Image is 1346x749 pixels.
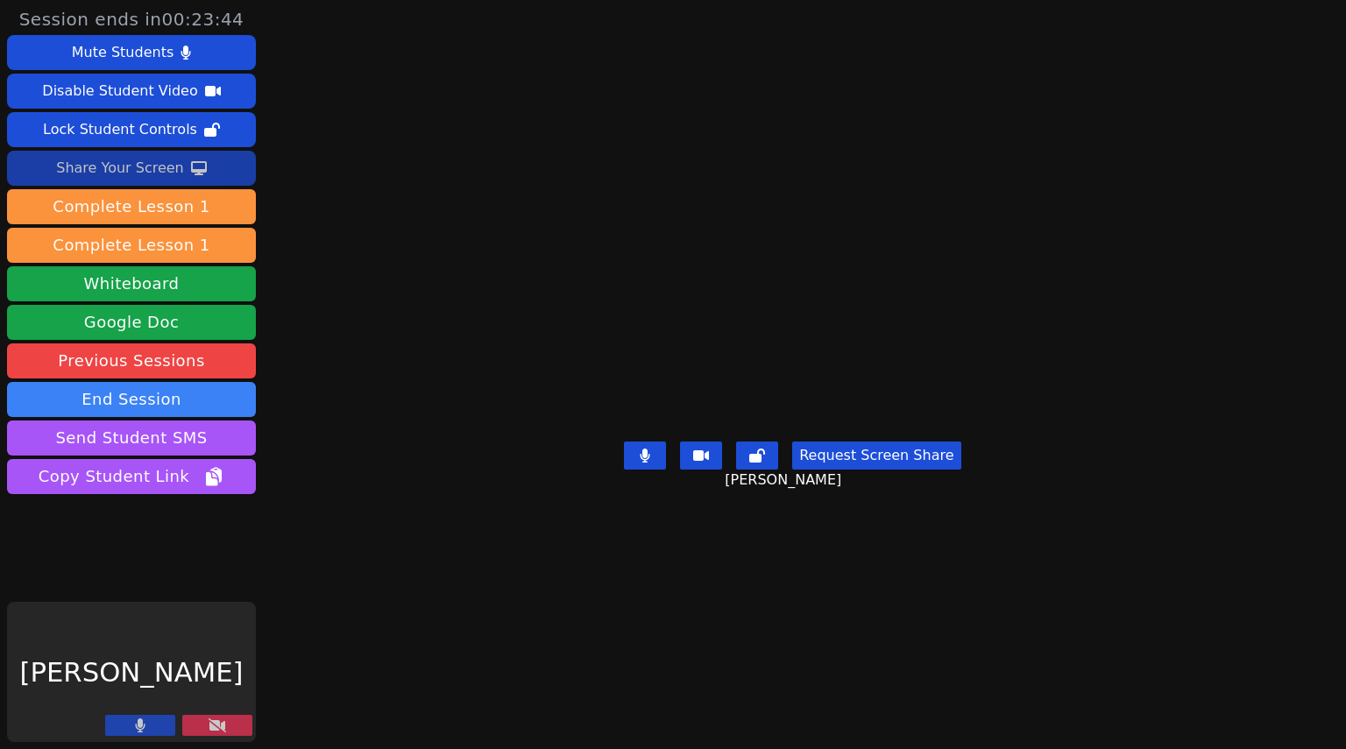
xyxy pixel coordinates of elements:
[7,305,256,340] a: Google Doc
[792,442,960,470] button: Request Screen Share
[7,74,256,109] button: Disable Student Video
[725,470,846,491] span: [PERSON_NAME]
[7,420,256,456] button: Send Student SMS
[7,266,256,301] button: Whiteboard
[43,116,197,144] div: Lock Student Controls
[7,151,256,186] button: Share Your Screen
[7,189,256,224] button: Complete Lesson 1
[42,77,197,105] div: Disable Student Video
[19,7,244,32] span: Session ends in
[7,228,256,263] button: Complete Lesson 1
[7,459,256,494] button: Copy Student Link
[7,602,256,742] div: [PERSON_NAME]
[72,39,174,67] div: Mute Students
[7,112,256,147] button: Lock Student Controls
[56,154,184,182] div: Share Your Screen
[7,343,256,378] a: Previous Sessions
[39,464,224,489] span: Copy Student Link
[7,35,256,70] button: Mute Students
[162,9,244,30] time: 00:23:44
[7,382,256,417] button: End Session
